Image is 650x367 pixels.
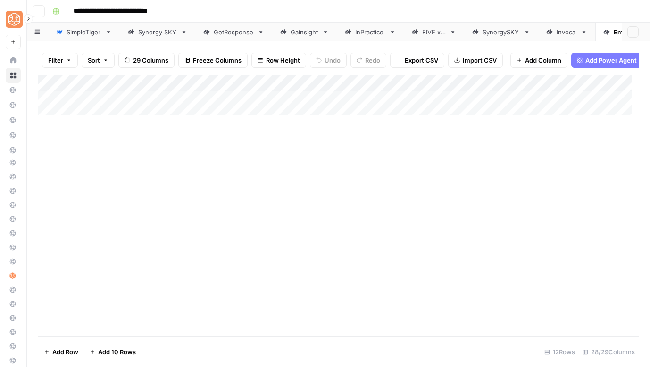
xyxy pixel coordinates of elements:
button: 29 Columns [118,53,175,68]
a: Gainsight [272,23,337,41]
span: Filter [48,56,63,65]
span: Add Row [52,347,78,357]
a: Synergy SKY [120,23,195,41]
span: Sort [88,56,100,65]
span: Add Column [525,56,561,65]
a: FIVE x 5 [404,23,464,41]
img: hlg0wqi1id4i6sbxkcpd2tyblcaw [9,272,16,279]
button: Workspace: SimpleTiger [6,8,21,31]
span: Redo [365,56,380,65]
img: SimpleTiger Logo [6,11,23,28]
button: Filter [42,53,78,68]
button: Import CSV [448,53,503,68]
button: Freeze Columns [178,53,248,68]
div: GetResponse [214,27,254,37]
button: Export CSV [390,53,444,68]
span: 29 Columns [133,56,168,65]
button: Sort [82,53,115,68]
span: Add 10 Rows [98,347,136,357]
button: Add Row [38,344,84,359]
button: Row Height [251,53,306,68]
div: Invoca [557,27,577,37]
a: SynergySKY [464,23,538,41]
div: InPractice [355,27,385,37]
a: InPractice [337,23,404,41]
button: Redo [350,53,386,68]
span: Freeze Columns [193,56,242,65]
span: Add Power Agent [585,56,637,65]
div: SynergySKY [483,27,520,37]
div: FIVE x 5 [422,27,446,37]
a: Home [6,53,21,68]
button: Add 10 Rows [84,344,142,359]
div: 12 Rows [541,344,579,359]
button: Undo [310,53,347,68]
a: GetResponse [195,23,272,41]
div: SimpleTiger [67,27,101,37]
span: Undo [325,56,341,65]
span: Row Height [266,56,300,65]
button: Add Column [510,53,567,68]
div: 28/29 Columns [579,344,639,359]
span: Import CSV [463,56,497,65]
div: Gainsight [291,27,318,37]
a: SimpleTiger [48,23,120,41]
div: Synergy SKY [138,27,177,37]
button: Add Power Agent [571,53,642,68]
a: Invoca [538,23,595,41]
span: Export CSV [405,56,438,65]
a: Browse [6,68,21,83]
